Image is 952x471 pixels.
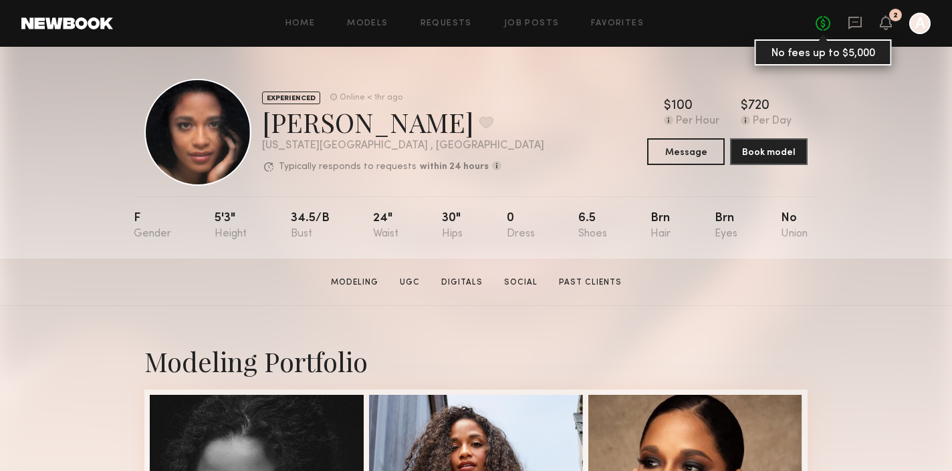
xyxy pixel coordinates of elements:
div: 34.5/b [291,212,330,240]
div: Per Day [753,116,792,128]
div: No fees up to $5,000 [755,39,892,65]
a: Models [347,19,388,28]
a: Favorites [591,19,644,28]
div: F [134,212,171,240]
button: Book model [730,138,808,165]
a: Home [285,19,316,28]
div: [US_STATE][GEOGRAPHIC_DATA] , [GEOGRAPHIC_DATA] [262,140,544,152]
div: Brn [715,212,737,240]
div: Brn [650,212,671,240]
div: $ [664,100,671,113]
b: within 24 hours [420,162,489,172]
a: Social [499,277,543,289]
button: Message [647,138,725,165]
div: Online < 1hr ago [340,94,402,102]
div: No [781,212,808,240]
div: $ [741,100,748,113]
div: 0 [507,212,535,240]
div: 5'3" [215,212,247,240]
a: Past Clients [554,277,627,289]
div: 6.5 [578,212,607,240]
a: No fees up to $5,000 [816,16,830,31]
div: 100 [671,100,693,113]
div: Modeling Portfolio [144,343,808,379]
a: Digitals [436,277,488,289]
div: 2 [893,12,898,19]
a: Job Posts [504,19,560,28]
a: Modeling [326,277,384,289]
p: Typically responds to requests [279,162,416,172]
div: 720 [748,100,769,113]
a: A [909,13,931,34]
a: Requests [421,19,472,28]
div: [PERSON_NAME] [262,104,544,140]
div: 30" [442,212,463,240]
div: 24" [373,212,398,240]
div: EXPERIENCED [262,92,320,104]
div: Per Hour [676,116,719,128]
a: UGC [394,277,425,289]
